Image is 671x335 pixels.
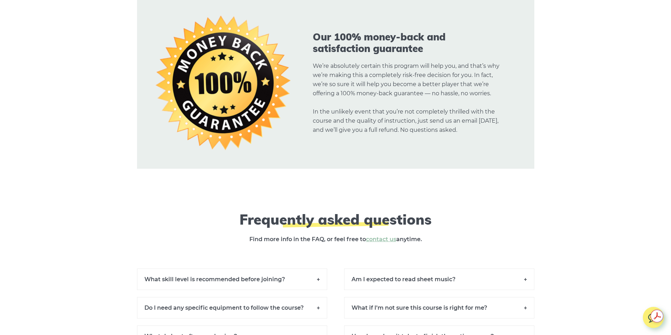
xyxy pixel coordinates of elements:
[344,269,534,290] h6: Am I expected to read sheet music?
[313,31,502,54] h3: Our 100% money-back and satisfaction guarantee
[643,307,664,325] img: chat.svg
[148,8,297,157] img: Tin Whistle Course - Moneyback guarantee
[137,297,327,318] h6: Do I need any specific equipment to follow the course?
[313,62,502,135] p: We’re absolutely certain this program will help you, and that’s why we’re making this a completel...
[137,269,327,290] h6: What skill level is recommended before joining?
[366,236,396,243] a: contact us
[249,236,422,243] strong: Find more info in the FAQ, or feel free to anytime.
[344,297,534,318] h6: What if I’m not sure this course is right for me?
[207,211,464,228] h2: Frequently asked questions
